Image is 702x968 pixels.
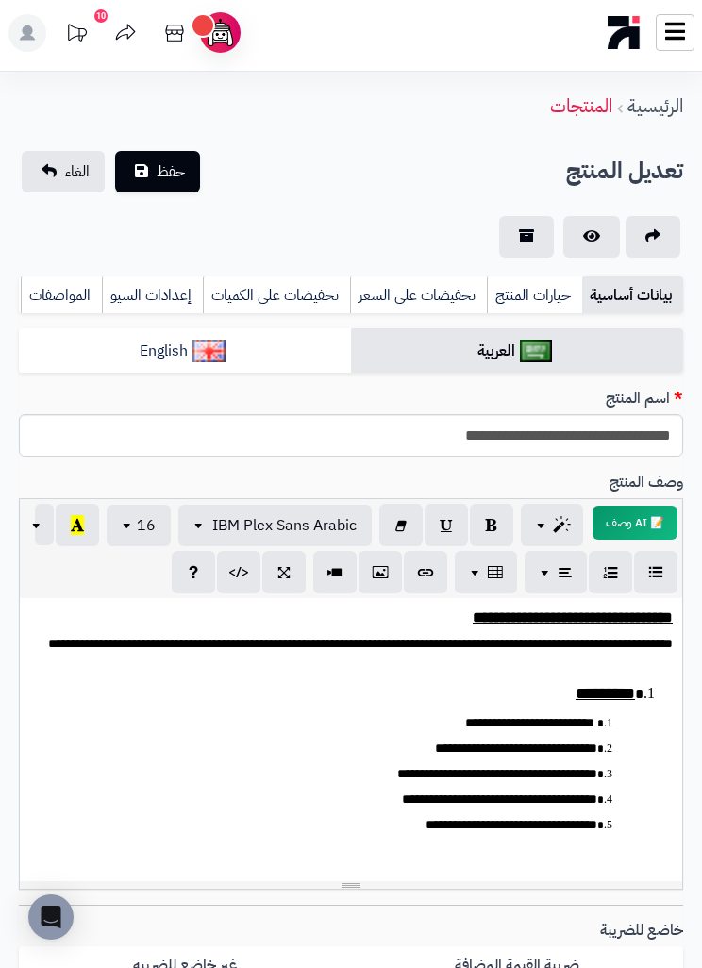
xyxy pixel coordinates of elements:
[203,276,350,314] a: تخفيضات على الكميات
[53,14,100,57] a: تحديثات المنصة
[582,276,683,314] a: بيانات أساسية
[137,514,156,537] span: 16
[115,151,200,192] button: حفظ
[598,388,691,409] label: اسم المنتج
[157,160,185,183] span: حفظ
[94,9,108,23] div: 10
[212,514,357,537] span: IBM Plex Sans Arabic
[204,16,237,49] img: ai-face.png
[22,151,105,192] a: الغاء
[102,276,203,314] a: إعدادات السيو
[608,11,641,54] img: logo-mobile.png
[351,328,683,375] a: العربية
[487,276,582,314] a: خيارات المنتج
[19,328,351,375] a: English
[566,152,683,191] h2: تعديل المنتج
[65,160,90,183] span: الغاء
[602,472,691,493] label: وصف المنتج
[550,92,612,120] a: المنتجات
[593,506,677,540] button: 📝 AI وصف
[178,505,372,546] button: IBM Plex Sans Arabic
[192,340,226,362] img: English
[520,340,553,362] img: العربية
[28,894,74,940] div: Open Intercom Messenger
[593,920,691,942] label: خاضع للضريبة
[627,92,683,120] a: الرئيسية
[21,276,102,314] a: المواصفات
[107,505,171,546] button: 16
[350,276,487,314] a: تخفيضات على السعر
